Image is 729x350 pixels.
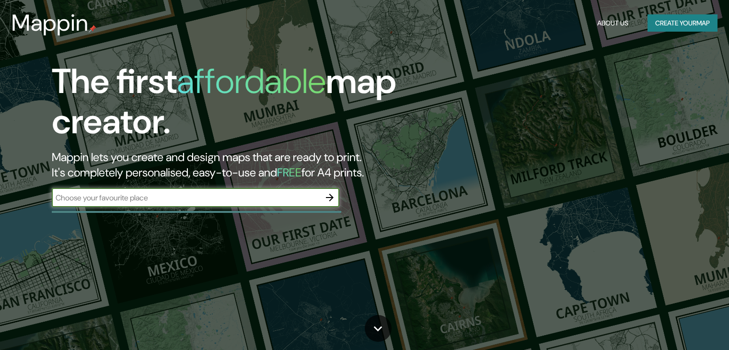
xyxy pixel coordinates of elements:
button: Create yourmap [648,14,717,32]
h1: The first map creator. [52,61,417,150]
h5: FREE [277,165,301,180]
button: About Us [593,14,632,32]
h1: affordable [177,59,326,104]
img: mappin-pin [89,25,96,33]
h3: Mappin [12,10,89,36]
h2: Mappin lets you create and design maps that are ready to print. It's completely personalised, eas... [52,150,417,180]
input: Choose your favourite place [52,192,320,203]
